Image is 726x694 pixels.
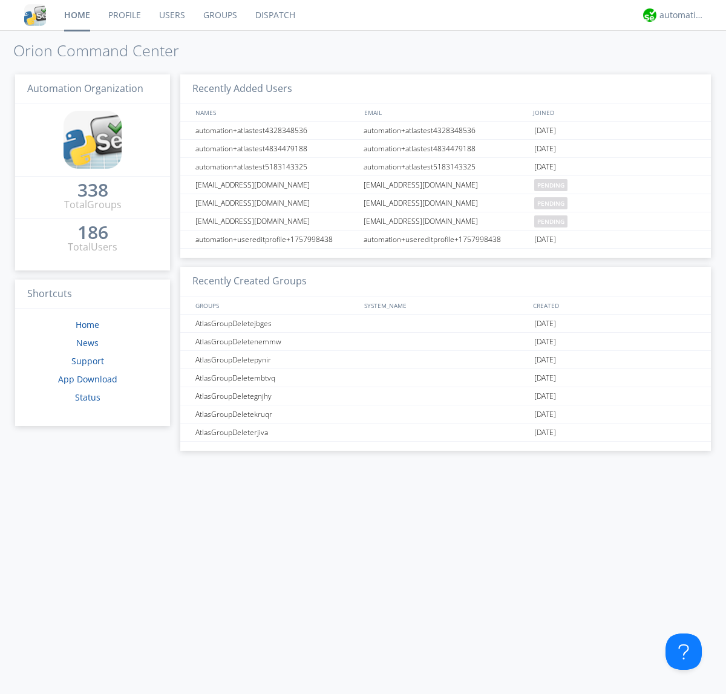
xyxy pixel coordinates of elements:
[361,122,531,139] div: automation+atlastest4328348536
[192,231,360,248] div: automation+usereditprofile+1757998438
[15,280,170,309] h3: Shortcuts
[361,103,530,121] div: EMAIL
[180,405,711,424] a: AtlasGroupDeletekruqr[DATE]
[180,140,711,158] a: automation+atlastest4834479188automation+atlastest4834479188[DATE]
[77,184,108,198] a: 338
[192,194,360,212] div: [EMAIL_ADDRESS][DOMAIN_NAME]
[68,240,117,254] div: Total Users
[361,158,531,175] div: automation+atlastest5183143325
[361,140,531,157] div: automation+atlastest4834479188
[77,226,108,238] div: 186
[534,215,567,228] span: pending
[192,122,360,139] div: automation+atlastest4328348536
[180,74,711,104] h3: Recently Added Users
[534,387,556,405] span: [DATE]
[180,212,711,231] a: [EMAIL_ADDRESS][DOMAIN_NAME][EMAIL_ADDRESS][DOMAIN_NAME]pending
[530,296,699,314] div: CREATED
[534,369,556,387] span: [DATE]
[180,369,711,387] a: AtlasGroupDeletembtvq[DATE]
[361,231,531,248] div: automation+usereditprofile+1757998438
[659,9,705,21] div: automation+atlas
[192,315,360,332] div: AtlasGroupDeletejbges
[76,319,99,330] a: Home
[192,351,360,368] div: AtlasGroupDeletepynir
[192,387,360,405] div: AtlasGroupDeletegnjhy
[192,333,360,350] div: AtlasGroupDeletenemmw
[192,369,360,387] div: AtlasGroupDeletembtvq
[76,337,99,349] a: News
[64,198,122,212] div: Total Groups
[180,231,711,249] a: automation+usereditprofile+1757998438automation+usereditprofile+1757998438[DATE]
[180,267,711,296] h3: Recently Created Groups
[180,424,711,442] a: AtlasGroupDeleterjiva[DATE]
[71,355,104,367] a: Support
[361,194,531,212] div: [EMAIL_ADDRESS][DOMAIN_NAME]
[192,296,358,314] div: GROUPS
[24,4,46,26] img: cddb5a64eb264b2086981ab96f4c1ba7
[180,387,711,405] a: AtlasGroupDeletegnjhy[DATE]
[534,315,556,333] span: [DATE]
[534,179,567,191] span: pending
[77,184,108,196] div: 338
[180,194,711,212] a: [EMAIL_ADDRESS][DOMAIN_NAME][EMAIL_ADDRESS][DOMAIN_NAME]pending
[58,373,117,385] a: App Download
[534,231,556,249] span: [DATE]
[192,140,360,157] div: automation+atlastest4834479188
[643,8,656,22] img: d2d01cd9b4174d08988066c6d424eccd
[192,212,360,230] div: [EMAIL_ADDRESS][DOMAIN_NAME]
[64,111,122,169] img: cddb5a64eb264b2086981ab96f4c1ba7
[361,296,530,314] div: SYSTEM_NAME
[192,103,358,121] div: NAMES
[180,315,711,333] a: AtlasGroupDeletejbges[DATE]
[534,122,556,140] span: [DATE]
[361,176,531,194] div: [EMAIL_ADDRESS][DOMAIN_NAME]
[180,122,711,140] a: automation+atlastest4328348536automation+atlastest4328348536[DATE]
[180,351,711,369] a: AtlasGroupDeletepynir[DATE]
[534,158,556,176] span: [DATE]
[192,176,360,194] div: [EMAIL_ADDRESS][DOMAIN_NAME]
[534,424,556,442] span: [DATE]
[534,351,556,369] span: [DATE]
[180,176,711,194] a: [EMAIL_ADDRESS][DOMAIN_NAME][EMAIL_ADDRESS][DOMAIN_NAME]pending
[77,226,108,240] a: 186
[530,103,699,121] div: JOINED
[192,158,360,175] div: automation+atlastest5183143325
[534,405,556,424] span: [DATE]
[361,212,531,230] div: [EMAIL_ADDRESS][DOMAIN_NAME]
[534,140,556,158] span: [DATE]
[665,633,702,670] iframe: Toggle Customer Support
[75,391,100,403] a: Status
[534,197,567,209] span: pending
[192,424,360,441] div: AtlasGroupDeleterjiva
[180,158,711,176] a: automation+atlastest5183143325automation+atlastest5183143325[DATE]
[192,405,360,423] div: AtlasGroupDeletekruqr
[180,333,711,351] a: AtlasGroupDeletenemmw[DATE]
[534,333,556,351] span: [DATE]
[27,82,143,95] span: Automation Organization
